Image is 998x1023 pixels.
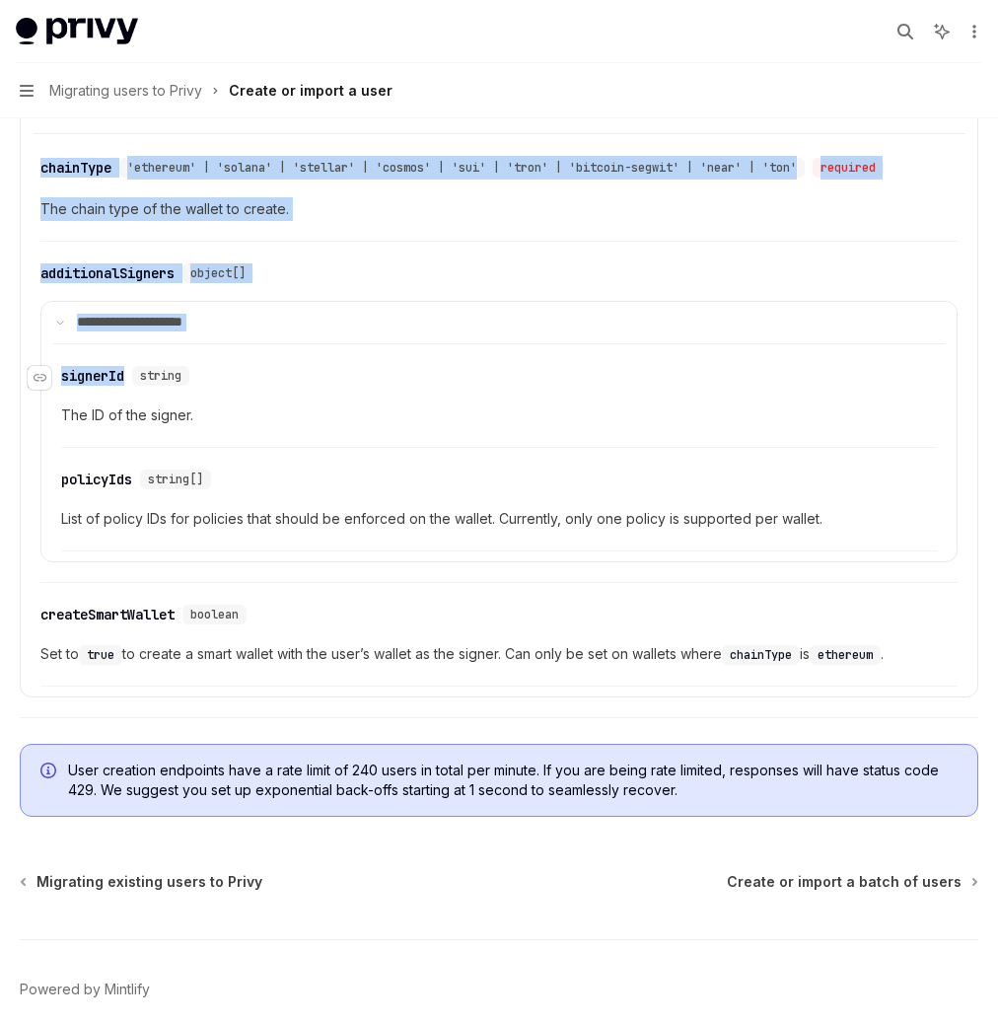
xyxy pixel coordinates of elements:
[962,18,982,45] button: More actions
[61,470,132,489] div: policyIds
[722,645,800,665] code: chainType
[140,368,181,384] span: string
[190,607,239,622] span: boolean
[61,366,124,386] div: signerId
[727,872,976,892] a: Create or import a batch of users
[36,872,262,892] span: Migrating existing users to Privy
[229,79,392,103] div: Create or import a user
[40,197,958,221] span: The chain type of the wallet to create.
[40,158,111,178] div: chainType
[810,645,881,665] code: ethereum
[148,472,203,487] span: string[]
[190,265,246,281] span: object[]
[28,358,61,398] a: Navigate to header
[127,160,797,176] span: 'ethereum' | 'solana' | 'stellar' | 'cosmos' | 'sui' | 'tron' | 'bitcoin-segwit' | 'near' | 'ton'
[20,980,150,999] a: Powered by Mintlify
[40,605,175,624] div: createSmartWallet
[16,18,138,45] img: light logo
[40,642,958,666] span: Set to to create a smart wallet with the user’s wallet as the signer. Can only be set on wallets ...
[727,872,962,892] span: Create or import a batch of users
[79,645,122,665] code: true
[22,872,262,892] a: Migrating existing users to Privy
[61,403,937,427] span: The ID of the signer.
[40,763,60,782] svg: Info
[813,158,884,178] div: required
[40,263,175,283] div: additionalSigners
[61,507,937,531] span: List of policy IDs for policies that should be enforced on the wallet. Currently, only one policy...
[68,761,958,800] span: User creation endpoints have a rate limit of 240 users in total per minute. If you are being rate...
[49,79,202,103] span: Migrating users to Privy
